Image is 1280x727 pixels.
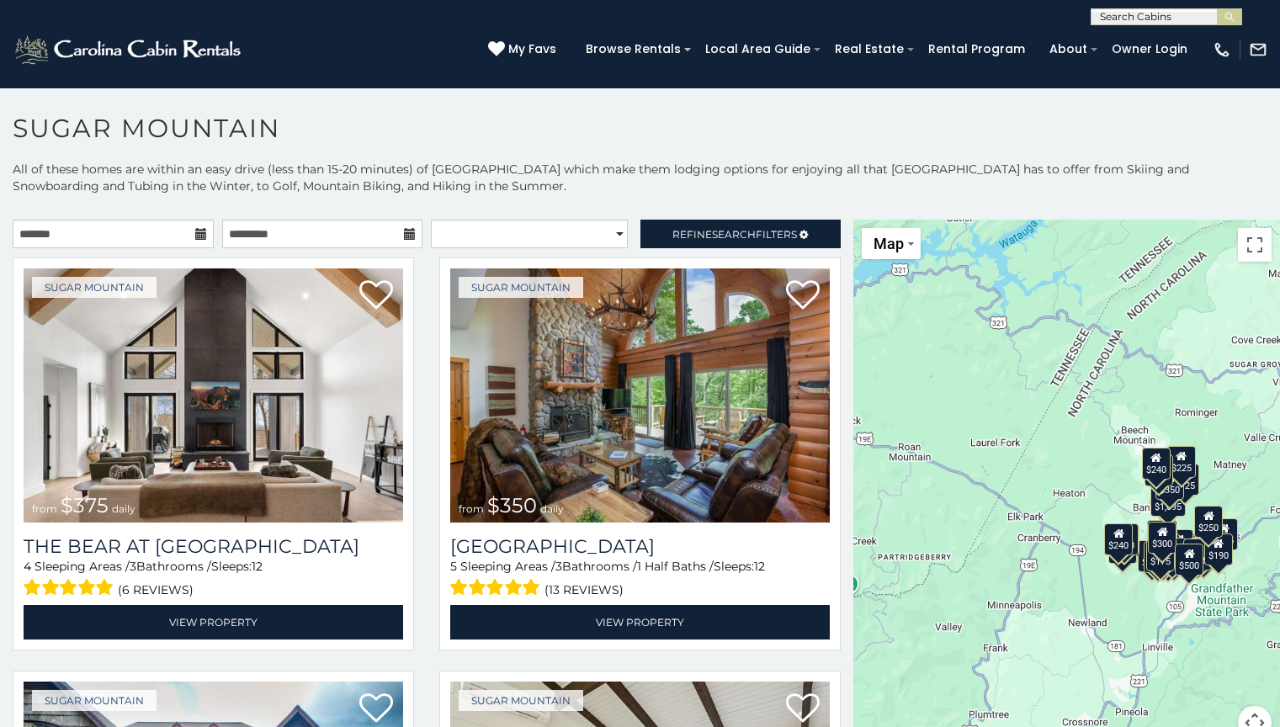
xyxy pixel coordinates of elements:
[1104,523,1133,555] div: $240
[1149,520,1177,552] div: $265
[1103,36,1196,62] a: Owner Login
[1150,485,1186,517] div: $1,095
[13,33,246,66] img: White-1-2.png
[450,268,830,523] a: Grouse Moor Lodge from $350 daily
[32,690,157,711] a: Sugar Mountain
[1171,464,1199,496] div: $125
[32,277,157,298] a: Sugar Mountain
[1041,36,1096,62] a: About
[450,268,830,523] img: Grouse Moor Lodge
[24,558,403,601] div: Sleeping Areas / Bathrooms / Sleeps:
[459,502,484,515] span: from
[32,502,57,515] span: from
[1203,533,1232,565] div: $190
[555,559,562,574] span: 3
[1110,523,1139,555] div: $210
[786,279,820,314] a: Add to favorites
[24,268,403,523] a: The Bear At Sugar Mountain from $375 daily
[1175,544,1203,576] div: $500
[754,559,765,574] span: 12
[252,559,263,574] span: 12
[862,228,921,259] button: Change map style
[24,535,403,558] a: The Bear At [GEOGRAPHIC_DATA]
[508,40,556,58] span: My Favs
[1194,506,1223,538] div: $250
[1141,448,1170,480] div: $240
[487,493,537,517] span: $350
[1148,522,1176,554] div: $300
[450,559,457,574] span: 5
[459,690,583,711] a: Sugar Mountain
[920,36,1033,62] a: Rental Program
[450,535,830,558] a: [GEOGRAPHIC_DATA]
[118,579,194,601] span: (6 reviews)
[577,36,689,62] a: Browse Rentals
[637,559,714,574] span: 1 Half Baths /
[459,277,583,298] a: Sugar Mountain
[1147,520,1176,552] div: $190
[112,502,135,515] span: daily
[24,559,31,574] span: 4
[1143,541,1171,573] div: $155
[712,228,756,241] span: Search
[24,535,403,558] h3: The Bear At Sugar Mountain
[697,36,819,62] a: Local Area Guide
[1146,539,1175,571] div: $175
[488,40,560,59] a: My Favs
[450,605,830,639] a: View Property
[450,558,830,601] div: Sleeping Areas / Bathrooms / Sleeps:
[1155,468,1184,500] div: $350
[24,268,403,523] img: The Bear At Sugar Mountain
[786,692,820,727] a: Add to favorites
[130,559,136,574] span: 3
[1145,454,1173,486] div: $170
[672,228,797,241] span: Refine Filters
[874,235,904,252] span: Map
[359,692,393,727] a: Add to favorites
[1111,525,1139,557] div: $225
[640,220,842,248] a: RefineSearchFilters
[450,535,830,558] h3: Grouse Moor Lodge
[359,279,393,314] a: Add to favorites
[826,36,912,62] a: Real Estate
[1183,539,1212,570] div: $195
[1209,518,1238,550] div: $155
[1238,228,1272,262] button: Toggle fullscreen view
[1213,40,1231,59] img: phone-regular-white.png
[540,502,564,515] span: daily
[1249,40,1267,59] img: mail-regular-white.png
[544,579,624,601] span: (13 reviews)
[1165,529,1193,561] div: $200
[61,493,109,517] span: $375
[24,605,403,639] a: View Property
[1166,446,1195,478] div: $225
